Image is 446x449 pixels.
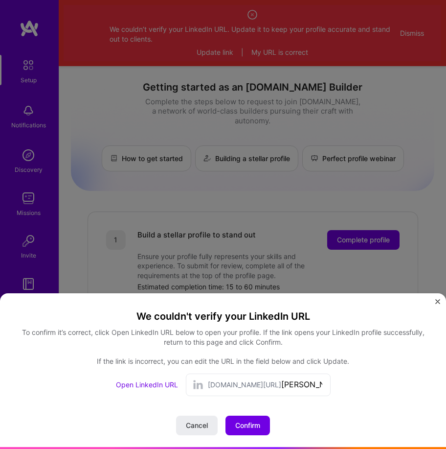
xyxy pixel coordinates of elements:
[12,309,434,324] div: We couldn't verify your LinkedIn URL
[435,299,440,309] button: Close
[116,380,178,389] a: Open LinkedIn URL
[235,421,260,430] span: Confirm
[281,378,324,392] input: username
[186,421,208,430] span: Cancel
[12,328,434,366] div: To confirm it’s correct, click Open LinkedIn URL below to open your profile. If the link opens yo...
[176,416,218,435] button: Cancel
[192,379,204,391] img: LinkedIn
[225,416,270,435] button: Confirm
[208,380,281,390] span: [DOMAIN_NAME][URL]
